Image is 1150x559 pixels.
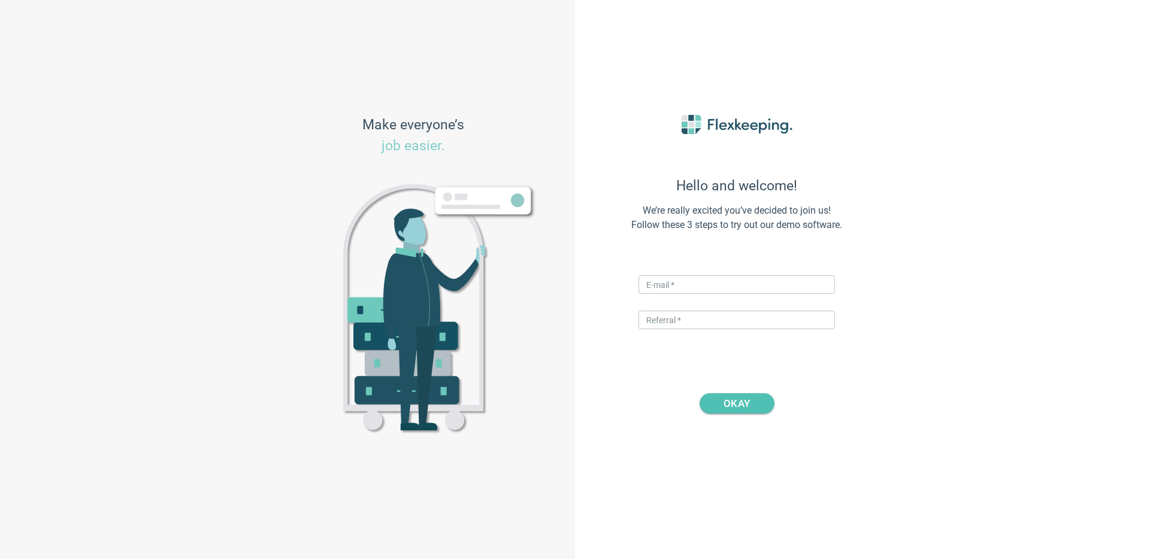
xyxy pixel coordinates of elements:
span: OKAY [724,393,750,414]
span: Make everyone’s [362,115,464,157]
span: job easier. [382,138,445,154]
span: We’re really excited you’ve decided to join us! Follow these 3 steps to try out our demo software. [605,203,868,233]
span: Hello and welcome! [605,178,868,194]
button: OKAY [700,393,774,414]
